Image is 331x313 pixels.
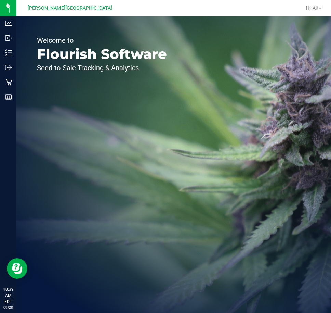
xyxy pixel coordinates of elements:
inline-svg: Inventory [5,49,12,56]
p: Seed-to-Sale Tracking & Analytics [37,64,167,71]
p: 10:39 AM EDT [3,286,13,305]
p: Flourish Software [37,47,167,61]
iframe: Resource center [7,258,27,279]
inline-svg: Inbound [5,35,12,41]
inline-svg: Outbound [5,64,12,71]
inline-svg: Retail [5,79,12,86]
span: [PERSON_NAME][GEOGRAPHIC_DATA] [28,5,112,11]
p: 09/28 [3,305,13,310]
p: Welcome to [37,37,167,44]
inline-svg: Analytics [5,20,12,27]
inline-svg: Reports [5,93,12,100]
span: Hi, Al! [306,5,318,11]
